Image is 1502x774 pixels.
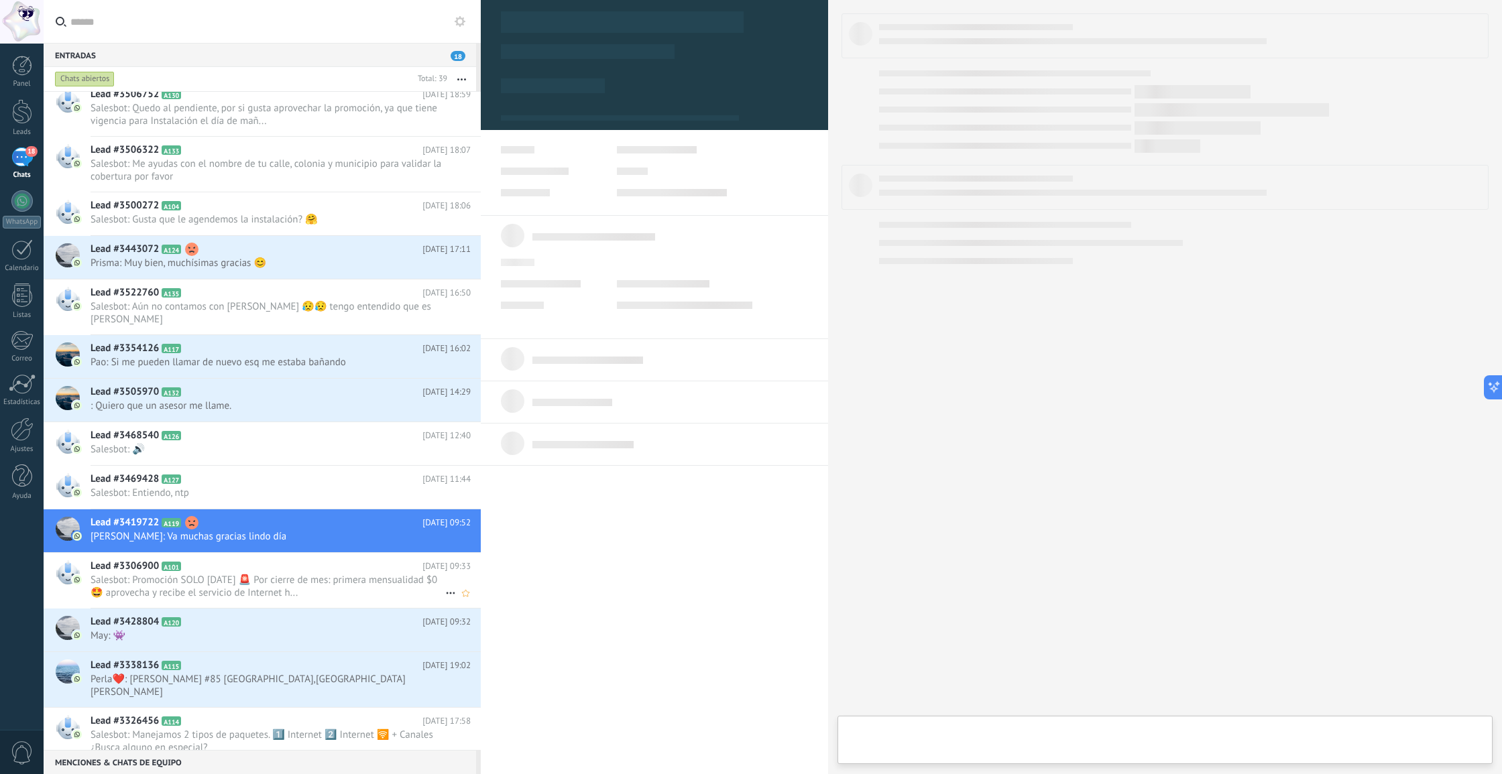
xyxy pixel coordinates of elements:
span: A124 [162,245,181,254]
a: Lead #3468540 A126 [DATE] 12:40 Salesbot: 🔊 [44,422,481,465]
span: Lead #3506322 [91,143,159,157]
span: A104 [162,201,181,210]
span: Lead #3419722 [91,516,159,529]
img: com.amocrm.amocrmwa.svg [72,575,82,584]
div: Chats [3,171,42,180]
a: Lead #3338136 A115 [DATE] 19:02 Perla❤️‍: [PERSON_NAME] #85 [GEOGRAPHIC_DATA],[GEOGRAPHIC_DATA][P... [44,652,481,707]
img: com.amocrm.amocrmwa.svg [72,730,82,739]
span: A115 [162,661,181,670]
span: A135 [162,288,181,298]
span: Salesbot: Me ayudas con el nombre de tu calle, colonia y municipio para validar la cobertura por ... [91,157,445,183]
span: A117 [162,344,181,353]
span: A133 [162,145,181,155]
a: Lead #3500272 A104 [DATE] 18:06 Salesbot: Gusta que le agendemos la instalación? 🤗 [44,192,481,235]
span: A127 [162,474,181,484]
div: Leads [3,128,42,137]
span: Lead #3443072 [91,243,159,256]
span: Lead #3500272 [91,199,159,212]
a: Lead #3428804 A120 [DATE] 09:32 May: 👾 [44,608,481,651]
span: [DATE] 09:33 [422,560,471,573]
span: [DATE] 17:58 [422,714,471,728]
div: Chats abiertos [55,71,115,87]
span: Lead #3306900 [91,560,159,573]
span: [DATE] 11:44 [422,472,471,486]
span: A101 [162,562,181,571]
span: [PERSON_NAME]: Va muchas gracias lindo día [91,530,445,543]
div: Listas [3,311,42,320]
img: com.amocrm.amocrmwa.svg [72,357,82,367]
span: Lead #3522760 [91,286,159,300]
span: Lead #3469428 [91,472,159,486]
div: Total: 39 [412,72,447,86]
span: Prisma: Muy bien, muchísimas gracias 😊 [91,257,445,269]
span: Salesbot: Aún no contamos con [PERSON_NAME] 😥😥 tengo entendido que es [PERSON_NAME] [91,300,445,326]
span: Lead #3505970 [91,385,159,399]
span: [DATE] 19:02 [422,659,471,672]
a: Lead #3506752 A130 [DATE] 18:59 Salesbot: Quedo al pendiente, por si gusta aprovechar la promoció... [44,81,481,136]
button: Más [447,67,476,91]
div: Calendario [3,264,42,273]
div: Ajustes [3,445,42,454]
div: Menciones & Chats de equipo [44,750,476,774]
img: com.amocrm.amocrmwa.svg [72,258,82,267]
span: Salesbot: Promoción SOLO [DATE] 🚨 Por cierre de mes: primera mensualidad $0 🤩 aprovecha y recibe ... [91,574,445,599]
span: 18 [25,146,37,157]
span: Lead #3338136 [91,659,159,672]
span: Salesbot: Entiendo, ntp [91,487,445,499]
div: WhatsApp [3,216,41,229]
span: Pao: Si me pueden llamar de nuevo esq me estaba bañando [91,356,445,369]
a: Lead #3505970 A132 [DATE] 14:29 ‍: Quiero que un asesor me llame. [44,379,481,422]
span: ‍: Quiero que un asesor me llame. [91,399,445,412]
img: com.amocrm.amocrmwa.svg [72,531,82,541]
a: Lead #3443072 A124 [DATE] 17:11 Prisma: Muy bien, muchísimas gracias 😊 [44,236,481,279]
span: Lead #3468540 [91,429,159,442]
img: com.amocrm.amocrmwa.svg [72,159,82,168]
a: Lead #3419722 A119 [DATE] 09:52 [PERSON_NAME]: Va muchas gracias lindo día [44,509,481,552]
img: com.amocrm.amocrmwa.svg [72,488,82,497]
a: Lead #3469428 A127 [DATE] 11:44 Salesbot: Entiendo, ntp [44,466,481,509]
img: com.amocrm.amocrmwa.svg [72,103,82,113]
img: com.amocrm.amocrmwa.svg [72,302,82,311]
span: [DATE] 16:50 [422,286,471,300]
span: Lead #3428804 [91,615,159,629]
span: [DATE] 18:59 [422,88,471,101]
img: com.amocrm.amocrmwa.svg [72,444,82,454]
a: Lead #3306900 A101 [DATE] 09:33 Salesbot: Promoción SOLO [DATE] 🚨 Por cierre de mes: primera mens... [44,553,481,608]
a: Lead #3326456 A114 [DATE] 17:58 Salesbot: Manejamos 2 tipos de paquetes. 1️⃣ Internet 2️⃣ Interne... [44,708,481,763]
span: [DATE] 18:06 [422,199,471,212]
div: Panel [3,80,42,88]
span: A130 [162,90,181,99]
span: Salesbot: 🔊 [91,443,445,456]
span: Lead #3354126 [91,342,159,355]
span: A114 [162,716,181,726]
a: Lead #3506322 A133 [DATE] 18:07 Salesbot: Me ayudas con el nombre de tu calle, colonia y municipi... [44,137,481,192]
span: A126 [162,431,181,440]
span: [DATE] 09:32 [422,615,471,629]
div: Entradas [44,43,476,67]
a: Lead #3522760 A135 [DATE] 16:50 Salesbot: Aún no contamos con [PERSON_NAME] 😥😥 tengo entendido qu... [44,279,481,334]
span: [DATE] 17:11 [422,243,471,256]
span: May: 👾 [91,629,445,642]
div: Correo [3,354,42,363]
span: Lead #3326456 [91,714,159,728]
span: Salesbot: Gusta que le agendemos la instalación? 🤗 [91,213,445,226]
span: A120 [162,617,181,627]
span: [DATE] 12:40 [422,429,471,442]
span: [DATE] 14:29 [422,385,471,399]
div: Ayuda [3,492,42,501]
img: com.amocrm.amocrmwa.svg [72,631,82,640]
span: [DATE] 09:52 [422,516,471,529]
span: 18 [451,51,465,61]
span: Perla❤️‍: [PERSON_NAME] #85 [GEOGRAPHIC_DATA],[GEOGRAPHIC_DATA][PERSON_NAME] [91,673,445,698]
img: com.amocrm.amocrmwa.svg [72,214,82,224]
img: com.amocrm.amocrmwa.svg [72,674,82,684]
a: Lead #3354126 A117 [DATE] 16:02 Pao: Si me pueden llamar de nuevo esq me estaba bañando [44,335,481,378]
span: Lead #3506752 [91,88,159,101]
span: [DATE] 18:07 [422,143,471,157]
span: [DATE] 16:02 [422,342,471,355]
span: Salesbot: Manejamos 2 tipos de paquetes. 1️⃣ Internet 2️⃣ Internet 🛜 + Canales ¿Busca alguno en e... [91,728,445,754]
span: A119 [162,518,181,527]
div: Estadísticas [3,398,42,407]
span: A132 [162,387,181,397]
span: Salesbot: Quedo al pendiente, por si gusta aprovechar la promoción, ya que tiene vigencia para In... [91,102,445,127]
